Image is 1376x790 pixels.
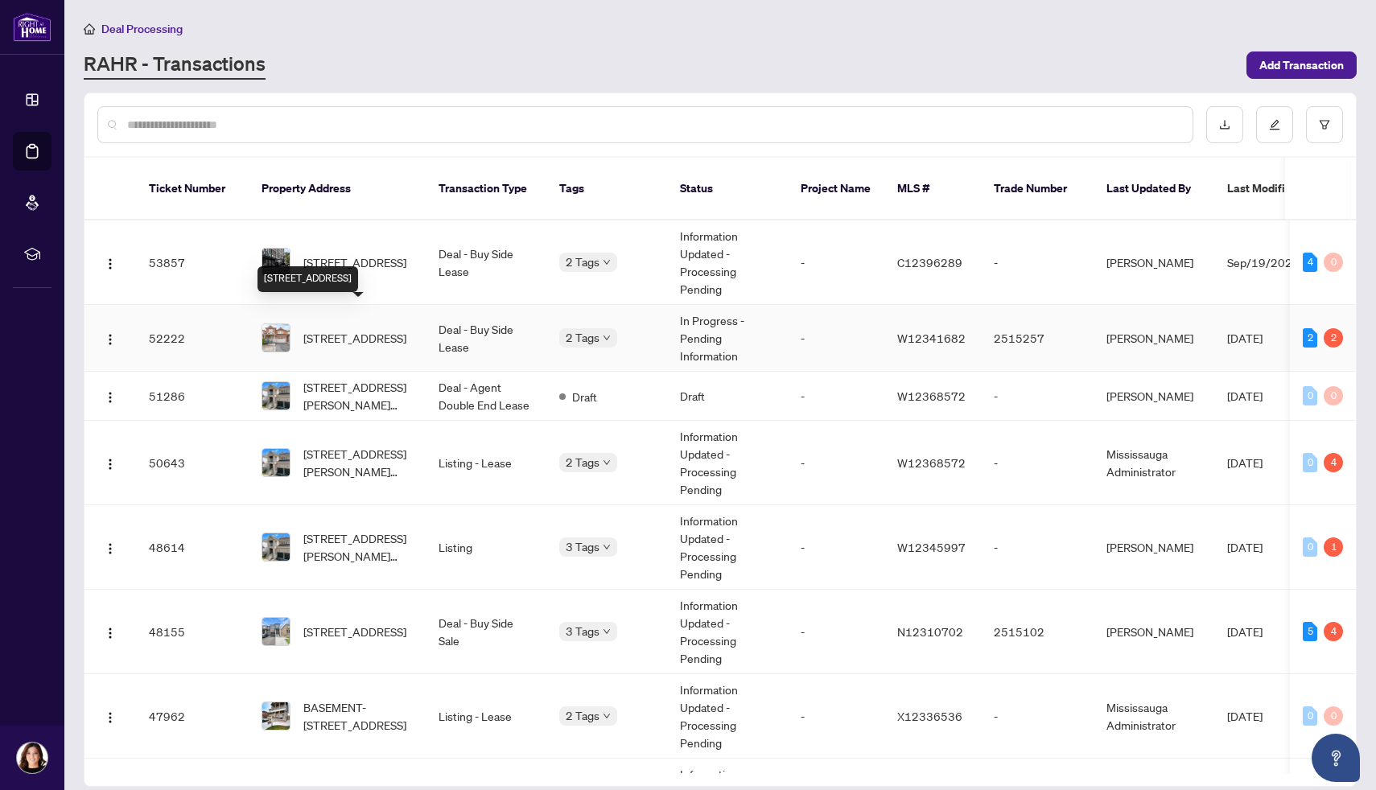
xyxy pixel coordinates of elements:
[566,453,599,471] span: 2 Tags
[104,458,117,471] img: Logo
[262,324,290,352] img: thumbnail-img
[1227,624,1263,639] span: [DATE]
[897,255,962,270] span: C12396289
[262,382,290,409] img: thumbnail-img
[667,421,788,505] td: Information Updated - Processing Pending
[136,372,249,421] td: 51286
[1324,706,1343,726] div: 0
[104,391,117,404] img: Logo
[981,158,1094,220] th: Trade Number
[1214,158,1359,220] th: Last Modified Date
[566,537,599,556] span: 3 Tags
[136,220,249,305] td: 53857
[1324,622,1343,641] div: 4
[566,253,599,271] span: 2 Tags
[1227,179,1325,197] span: Last Modified Date
[603,627,611,636] span: down
[1256,106,1293,143] button: edit
[1324,386,1343,405] div: 0
[788,305,884,372] td: -
[426,674,546,759] td: Listing - Lease
[1094,305,1214,372] td: [PERSON_NAME]
[1227,455,1263,470] span: [DATE]
[1227,255,1300,270] span: Sep/19/2025
[136,421,249,505] td: 50643
[104,627,117,640] img: Logo
[667,505,788,590] td: Information Updated - Processing Pending
[1094,421,1214,505] td: Mississauga Administrator
[1324,253,1343,272] div: 0
[897,540,966,554] span: W12345997
[1324,328,1343,348] div: 2
[97,450,123,475] button: Logo
[667,590,788,674] td: Information Updated - Processing Pending
[603,712,611,720] span: down
[101,22,183,36] span: Deal Processing
[788,674,884,759] td: -
[788,158,884,220] th: Project Name
[1319,119,1330,130] span: filter
[1303,706,1317,726] div: 0
[303,623,406,640] span: [STREET_ADDRESS]
[426,372,546,421] td: Deal - Agent Double End Lease
[104,542,117,555] img: Logo
[1259,52,1344,78] span: Add Transaction
[788,421,884,505] td: -
[788,505,884,590] td: -
[426,505,546,590] td: Listing
[897,389,966,403] span: W12368572
[1324,537,1343,557] div: 1
[1227,331,1263,345] span: [DATE]
[1094,372,1214,421] td: [PERSON_NAME]
[1303,328,1317,348] div: 2
[667,674,788,759] td: Information Updated - Processing Pending
[1094,158,1214,220] th: Last Updated By
[788,590,884,674] td: -
[897,455,966,470] span: W12368572
[897,331,966,345] span: W12341682
[1094,505,1214,590] td: [PERSON_NAME]
[1303,253,1317,272] div: 4
[257,266,358,292] div: [STREET_ADDRESS]
[262,249,290,276] img: thumbnail-img
[1269,119,1280,130] span: edit
[603,459,611,467] span: down
[603,543,611,551] span: down
[84,23,95,35] span: home
[603,334,611,342] span: down
[97,383,123,409] button: Logo
[426,158,546,220] th: Transaction Type
[981,372,1094,421] td: -
[603,258,611,266] span: down
[303,698,413,734] span: BASEMENT-[STREET_ADDRESS]
[136,674,249,759] td: 47962
[897,709,962,723] span: X12336536
[566,622,599,640] span: 3 Tags
[104,257,117,270] img: Logo
[13,12,51,42] img: logo
[1306,106,1343,143] button: filter
[303,253,406,271] span: [STREET_ADDRESS]
[1303,622,1317,641] div: 5
[1312,734,1360,782] button: Open asap
[788,220,884,305] td: -
[303,529,413,565] span: [STREET_ADDRESS][PERSON_NAME][PERSON_NAME]
[667,158,788,220] th: Status
[1219,119,1230,130] span: download
[97,619,123,644] button: Logo
[1303,453,1317,472] div: 0
[1227,709,1263,723] span: [DATE]
[136,158,249,220] th: Ticket Number
[1206,106,1243,143] button: download
[788,372,884,421] td: -
[1324,453,1343,472] div: 4
[897,624,963,639] span: N12310702
[262,533,290,561] img: thumbnail-img
[1227,540,1263,554] span: [DATE]
[262,449,290,476] img: thumbnail-img
[981,674,1094,759] td: -
[303,445,413,480] span: [STREET_ADDRESS][PERSON_NAME][PERSON_NAME]
[667,220,788,305] td: Information Updated - Processing Pending
[262,702,290,730] img: thumbnail-img
[1227,389,1263,403] span: [DATE]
